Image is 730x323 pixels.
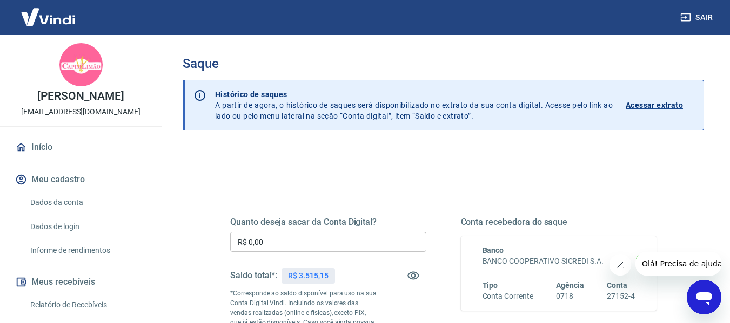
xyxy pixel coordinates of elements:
[607,281,627,290] span: Conta
[37,91,124,102] p: [PERSON_NAME]
[6,8,91,16] span: Olá! Precisa de ajuda?
[607,291,635,302] h6: 27152-4
[26,294,149,316] a: Relatório de Recebíveis
[21,106,140,118] p: [EMAIL_ADDRESS][DOMAIN_NAME]
[13,135,149,159] a: Início
[288,270,328,281] p: R$ 3.515,15
[483,281,498,290] span: Tipo
[26,191,149,214] a: Dados da conta
[483,246,504,255] span: Banco
[59,43,103,86] img: b3b5da38-2be6-44ff-a204-f786c7b2cd31.jpeg
[13,270,149,294] button: Meus recebíveis
[626,89,695,121] a: Acessar extrato
[556,291,584,302] h6: 0718
[635,252,721,276] iframe: Mensagem da empresa
[483,291,533,302] h6: Conta Corrente
[483,256,635,267] h6: BANCO COOPERATIVO SICREDI S.A.
[230,270,277,281] h5: Saldo total*:
[183,56,704,71] h3: Saque
[461,217,657,228] h5: Conta recebedora do saque
[215,89,613,100] p: Histórico de saques
[215,89,613,121] p: A partir de agora, o histórico de saques será disponibilizado no extrato da sua conta digital. Ac...
[13,168,149,191] button: Meu cadastro
[626,100,683,111] p: Acessar extrato
[556,281,584,290] span: Agência
[26,239,149,262] a: Informe de rendimentos
[610,254,631,276] iframe: Fechar mensagem
[230,217,426,228] h5: Quanto deseja sacar da Conta Digital?
[26,216,149,238] a: Dados de login
[13,1,83,33] img: Vindi
[687,280,721,314] iframe: Botão para abrir a janela de mensagens
[678,8,717,28] button: Sair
